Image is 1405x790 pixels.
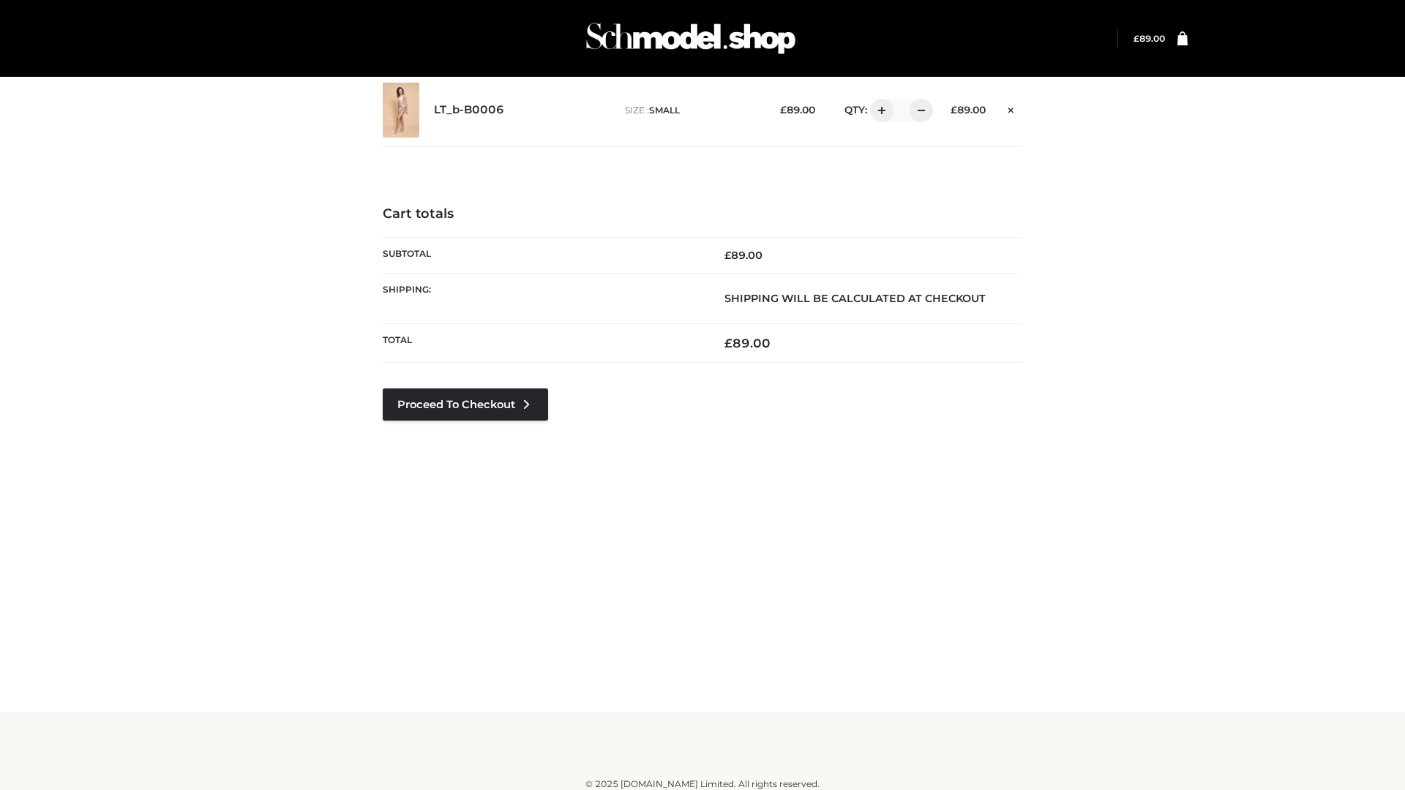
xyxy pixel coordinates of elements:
[383,83,419,138] img: LT_b-B0006 - SMALL
[780,104,787,116] span: £
[724,292,986,305] strong: Shipping will be calculated at checkout
[1134,33,1165,44] bdi: 89.00
[724,249,763,262] bdi: 89.00
[830,99,928,122] div: QTY:
[1000,99,1022,118] a: Remove this item
[581,10,801,67] img: Schmodel Admin 964
[383,273,702,323] th: Shipping:
[383,237,702,273] th: Subtotal
[951,104,957,116] span: £
[1134,33,1165,44] a: £89.00
[625,104,757,117] p: size :
[383,324,702,363] th: Total
[434,103,504,117] a: LT_b-B0006
[1134,33,1139,44] span: £
[951,104,986,116] bdi: 89.00
[724,249,731,262] span: £
[649,105,680,116] span: SMALL
[724,336,771,350] bdi: 89.00
[780,104,815,116] bdi: 89.00
[383,206,1022,222] h4: Cart totals
[724,336,733,350] span: £
[383,388,548,421] a: Proceed to Checkout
